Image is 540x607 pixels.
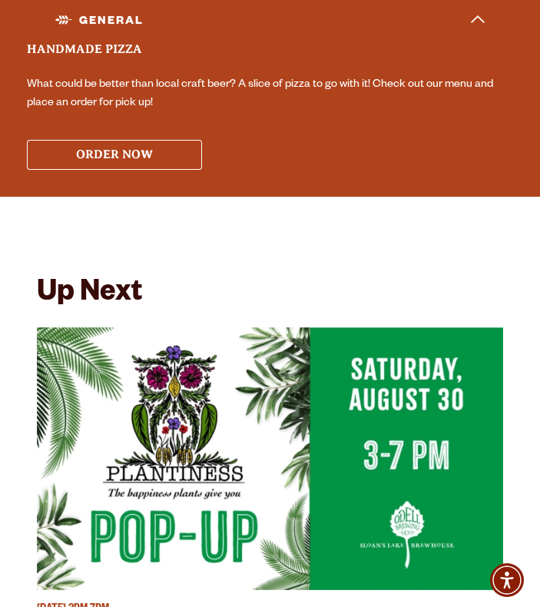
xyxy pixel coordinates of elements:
[490,563,524,597] div: Accessibility Menu
[27,41,513,70] h3: Handmade Pizza
[51,4,489,38] button: General
[27,140,202,170] button: Order Now
[27,76,513,113] p: What could be better than local craft beer? A slice of pizza to go with it! Check out our menu an...
[37,278,503,312] h2: Up Next
[55,13,144,28] span: General
[37,327,503,590] a: View event details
